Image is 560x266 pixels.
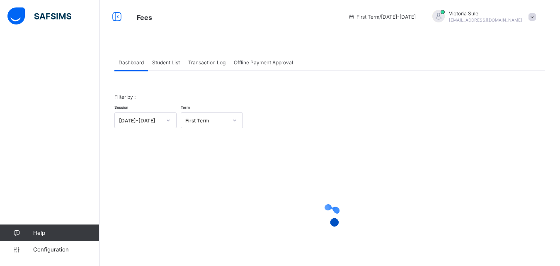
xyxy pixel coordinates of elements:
[33,246,99,253] span: Configuration
[181,105,190,110] span: Term
[114,94,136,100] span: Filter by :
[137,13,152,22] span: Fees
[185,117,228,124] div: First Term
[7,7,71,25] img: safsims
[424,10,540,24] div: VictoriaSule
[348,14,416,20] span: session/term information
[234,59,293,66] span: Offline Payment Approval
[449,17,522,22] span: [EMAIL_ADDRESS][DOMAIN_NAME]
[119,59,144,66] span: Dashboard
[114,105,128,110] span: Session
[119,117,161,124] div: [DATE]-[DATE]
[152,59,180,66] span: Student List
[188,59,225,66] span: Transaction Log
[449,10,522,17] span: Victoria Sule
[33,229,99,236] span: Help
